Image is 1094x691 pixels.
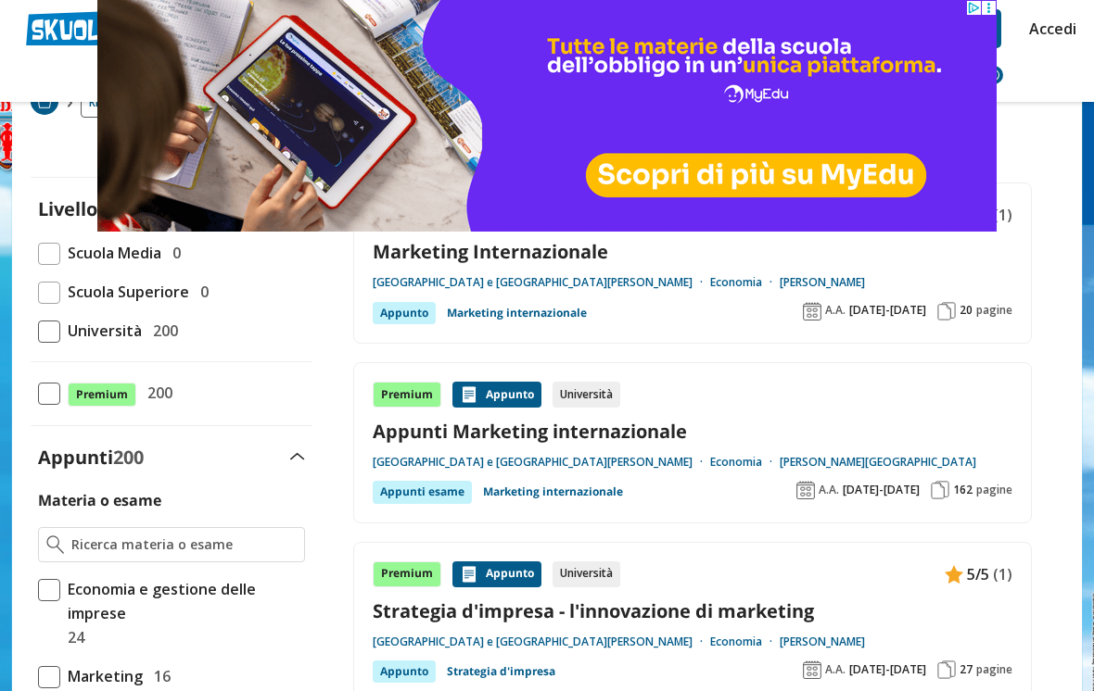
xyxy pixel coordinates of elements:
a: Marketing Internazionale [373,240,1012,265]
div: Appunto [373,303,436,325]
a: Home [31,88,58,119]
span: Università [60,320,142,344]
div: Premium [373,562,441,588]
a: [PERSON_NAME] [780,635,865,650]
a: [PERSON_NAME] [780,276,865,291]
span: (1) [993,204,1012,228]
img: Anno accademico [796,482,815,500]
span: [DATE]-[DATE] [849,304,926,319]
a: Appunti Marketing internazionale [373,420,1012,445]
span: pagine [976,484,1012,498]
a: [GEOGRAPHIC_DATA] e [GEOGRAPHIC_DATA][PERSON_NAME] [373,635,710,650]
img: Appunti contenuto [460,386,478,405]
span: 16 [146,665,171,689]
span: 5/5 [967,563,989,587]
span: 0 [165,242,181,266]
img: Pagine [937,661,956,680]
span: 24 [60,626,84,650]
label: Appunti [38,446,144,471]
div: Appunto [373,661,436,684]
span: A.A. [825,663,846,678]
div: Università [553,383,620,408]
span: 0 [193,281,209,305]
span: 200 [113,446,144,471]
span: 27 [960,663,973,678]
span: Premium [68,383,136,408]
span: pagine [976,304,1012,319]
img: Ricerca materia o esame [46,536,64,555]
span: Scuola Media [60,242,161,266]
img: Pagine [931,482,949,500]
div: Università [553,562,620,588]
img: Pagine [937,303,956,321]
span: 20 [960,304,973,319]
a: Strategia d'impresa [447,661,555,684]
span: (1) [993,563,1012,587]
a: Accedi [1029,9,1068,48]
a: Ricerca [81,88,135,119]
a: Marketing internazionale [447,303,587,325]
div: Appunto [452,383,541,408]
img: Apri e chiudi sezione [290,454,305,461]
a: Economia [710,276,780,291]
img: Appunti contenuto [945,566,963,584]
div: Appunto [452,562,541,588]
img: Anno accademico [803,661,821,680]
span: [DATE]-[DATE] [849,663,926,678]
a: Economia [710,635,780,650]
img: Anno accademico [803,303,821,321]
div: Rimuovi tutti i filtri [31,159,312,174]
div: Appunti esame [373,482,472,504]
a: [GEOGRAPHIC_DATA] e [GEOGRAPHIC_DATA][PERSON_NAME] [373,456,710,471]
span: Economia e gestione delle imprese [60,578,305,626]
a: Strategia d'impresa - l'innovazione di marketing [373,599,1012,624]
span: Scuola Superiore [60,281,189,305]
a: [GEOGRAPHIC_DATA] e [GEOGRAPHIC_DATA][PERSON_NAME] [373,276,710,291]
span: A.A. [825,304,846,319]
span: 162 [953,484,973,498]
span: A.A. [819,484,839,498]
label: Materia o esame [38,491,161,511]
input: Ricerca materia o esame [71,536,297,555]
a: Economia [710,456,780,471]
span: [DATE]-[DATE] [843,484,920,498]
label: Livello [38,197,97,222]
span: Marketing [60,665,143,689]
a: Marketing internazionale [483,482,623,504]
span: 200 [146,320,178,344]
img: Home [31,88,58,116]
span: pagine [976,663,1012,678]
a: [PERSON_NAME][GEOGRAPHIC_DATA] [780,456,976,471]
div: Premium [373,383,441,408]
span: 200 [140,382,172,406]
img: Appunti contenuto [460,566,478,584]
